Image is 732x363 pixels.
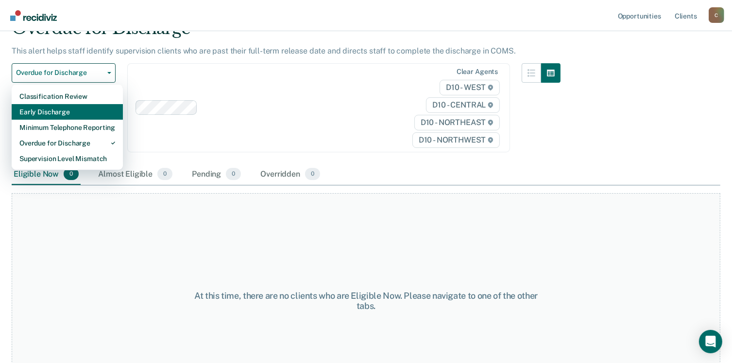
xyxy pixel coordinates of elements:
[709,7,724,23] div: C
[414,115,500,130] span: D10 - NORTHEAST
[258,164,322,185] div: Overridden0
[19,104,115,120] div: Early Discharge
[19,120,115,135] div: Minimum Telephone Reporting
[305,168,320,181] span: 0
[16,69,103,77] span: Overdue for Discharge
[10,10,57,21] img: Recidiviz
[709,7,724,23] button: Profile dropdown button
[64,168,79,181] span: 0
[190,164,243,185] div: Pending0
[226,168,241,181] span: 0
[440,80,500,95] span: D10 - WEST
[412,132,500,148] span: D10 - NORTHWEST
[19,135,115,151] div: Overdue for Discharge
[96,164,174,185] div: Almost Eligible0
[19,151,115,166] div: Supervision Level Mismatch
[12,164,81,185] div: Eligible Now0
[426,97,500,113] span: D10 - CENTRAL
[12,18,561,46] div: Overdue for Discharge
[157,168,172,181] span: 0
[457,68,498,76] div: Clear agents
[189,290,543,311] div: At this time, there are no clients who are Eligible Now. Please navigate to one of the other tabs.
[699,330,722,353] div: Open Intercom Messenger
[12,46,516,55] p: This alert helps staff identify supervision clients who are past their full-term release date and...
[12,63,116,83] button: Overdue for Discharge
[19,89,115,104] div: Classification Review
